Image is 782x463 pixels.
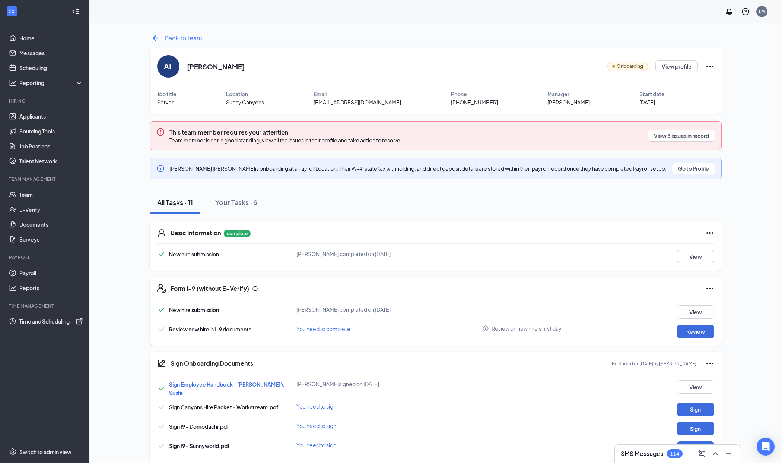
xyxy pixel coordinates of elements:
button: Review [677,325,714,338]
span: [PERSON_NAME] completed on [DATE] [296,306,391,313]
span: [PERSON_NAME] completed on [DATE] [296,251,391,257]
h2: [PERSON_NAME] [187,62,245,71]
h5: Form I-9 (without E-Verify) [171,284,249,293]
span: Email [314,90,327,98]
svg: Ellipses [705,359,714,368]
svg: CompanyDocumentIcon [157,359,166,368]
button: ComposeMessage [696,448,708,460]
svg: User [157,229,166,237]
svg: Info [156,164,165,173]
svg: WorkstreamLogo [8,7,16,15]
div: Your Tasks · 6 [215,198,257,207]
a: Job Postings [19,139,83,154]
svg: Checkmark [157,422,166,431]
button: View [677,380,714,394]
span: Start date [639,90,665,98]
svg: Info [482,325,489,332]
svg: Info [252,286,258,292]
a: Time and SchedulingExternalLink [19,314,83,329]
span: [PERSON_NAME] [547,98,590,106]
svg: ArrowLeftNew [150,32,162,44]
svg: Ellipses [705,284,714,293]
button: View [677,305,714,319]
a: Applicants [19,109,83,124]
span: Sign I9 - Domodachi.pdf [169,423,229,430]
span: You need to complete [296,325,350,332]
svg: Collapse [72,8,79,15]
p: Restarted on [DATE] by [PERSON_NAME] [612,360,696,367]
a: Sourcing Tools [19,124,83,139]
button: View [677,250,714,263]
h5: Sign Onboarding Documents [171,359,253,368]
span: Back to team [165,33,202,42]
button: Sign [677,441,714,455]
svg: FormI9EVerifyIcon [157,284,166,293]
span: Sign I9 - Sunnyworld.pdf [169,442,230,449]
span: Sign Canyons Hire Packet - Workstream.pdf [169,404,279,410]
span: Job title [157,90,177,98]
span: Team member is not in good standing, view all the issues in their profile and take action to reso... [169,137,402,144]
div: All Tasks · 11 [157,198,193,207]
div: You need to sign [296,403,482,410]
h5: Basic Information [171,229,221,237]
a: Documents [19,217,83,232]
span: New hire submission [169,251,219,258]
span: Review on new hire's first day [492,325,562,332]
svg: Checkmark [157,384,166,393]
svg: Error [156,127,165,136]
button: ChevronUp [709,448,721,460]
svg: Checkmark [157,305,166,314]
a: Sign Employee Handbook - [PERSON_NAME]'s Sushi [169,381,284,396]
svg: Checkmark [157,403,166,412]
span: Sunny Canyons [226,98,264,106]
a: Payroll [19,265,83,280]
span: Location [226,90,248,98]
svg: ComposeMessage [697,449,706,458]
div: Reporting [19,79,83,86]
span: New hire submission [169,306,219,313]
button: Minimize [723,448,735,460]
span: Server [157,98,174,106]
svg: QuestionInfo [741,7,750,16]
svg: Checkmark [157,441,166,450]
a: ArrowLeftNewBack to team [150,32,202,44]
h3: This team member requires your attention [169,128,402,136]
a: Team [19,187,83,202]
span: Phone [451,90,467,98]
div: Open Intercom Messenger [757,438,775,456]
svg: Notifications [725,7,734,16]
p: complete [224,230,251,237]
div: Payroll [9,254,82,261]
svg: Checkmark [157,325,166,334]
svg: ChevronUp [711,449,720,458]
span: [DATE] [639,98,655,106]
a: E-Verify [19,202,83,217]
div: [PERSON_NAME] signed on [DATE] [296,380,482,388]
span: Review new hire’s I-9 documents [169,326,251,333]
a: Scheduling [19,60,83,75]
a: Home [19,31,83,45]
svg: Ellipses [705,62,714,71]
a: Surveys [19,232,83,247]
button: Sign [677,403,714,416]
svg: Ellipses [705,229,714,237]
svg: Checkmark [157,250,166,259]
span: [PERSON_NAME] [PERSON_NAME] is onboarding at a Payroll Location. Their W-4, state tax withholding... [169,165,667,172]
svg: Minimize [724,449,733,458]
div: Hiring [9,98,82,104]
div: AL [164,61,173,72]
button: Go to Profile [672,163,715,174]
span: [PHONE_NUMBER] [451,98,498,106]
span: Onboarding [617,63,643,70]
div: 114 [670,451,679,457]
button: View 3 issues in record [648,130,715,142]
button: View profile [655,60,698,72]
svg: Analysis [9,79,16,86]
a: Messages [19,45,83,60]
div: LM [759,8,765,15]
div: Switch to admin view [19,448,71,456]
a: Talent Network [19,154,83,168]
span: [EMAIL_ADDRESS][DOMAIN_NAME] [314,98,401,106]
svg: Settings [9,448,16,456]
